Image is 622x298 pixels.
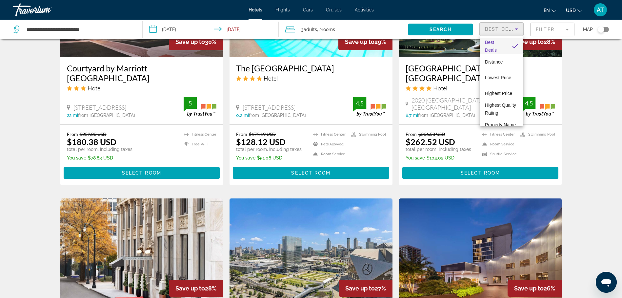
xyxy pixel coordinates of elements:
span: Property Name [485,122,516,127]
iframe: Button to launch messaging window [596,272,617,293]
span: Highest Price [485,91,512,96]
span: Distance [485,59,503,65]
span: Lowest Price [485,75,511,80]
div: Sort by [480,36,523,126]
span: Best Deals [485,40,497,53]
span: Highest Quality Rating [485,102,516,116]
